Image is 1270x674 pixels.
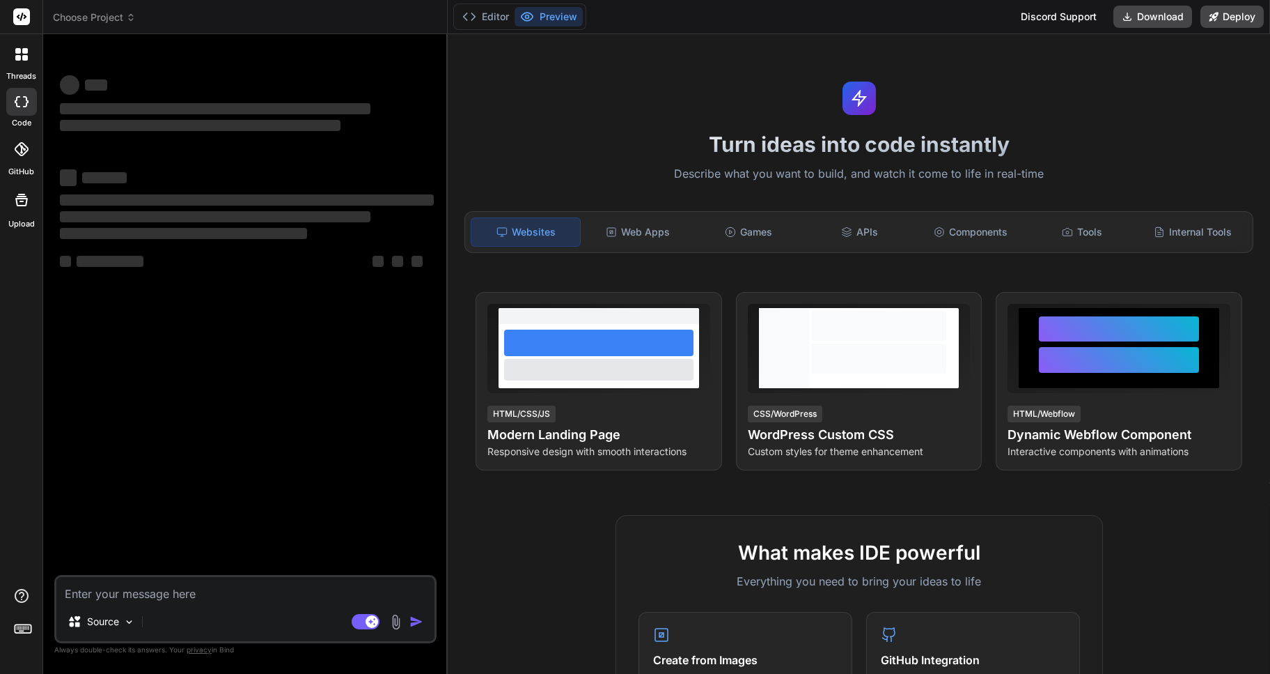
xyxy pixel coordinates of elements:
h4: Dynamic Webflow Component [1008,425,1230,445]
span: ‌ [77,256,143,267]
h2: What makes IDE powerful [638,538,1080,567]
span: ‌ [60,256,71,267]
div: CSS/WordPress [748,406,822,422]
label: Upload [8,218,35,230]
span: ‌ [60,103,370,114]
div: HTML/Webflow [1008,406,1081,422]
h1: Turn ideas into code instantly [456,132,1262,157]
div: Discord Support [1012,6,1105,28]
button: Preview [515,7,583,26]
div: Web Apps [583,217,692,247]
div: Components [916,217,1025,247]
div: HTML/CSS/JS [487,406,556,422]
span: ‌ [60,75,79,95]
p: Always double-check its answers. Your in Bind [54,643,437,657]
button: Download [1113,6,1192,28]
span: ‌ [60,211,370,222]
div: Games [694,217,803,247]
label: threads [6,70,36,82]
span: ‌ [60,194,434,206]
h4: Modern Landing Page [487,425,710,445]
p: Interactive components with animations [1008,445,1230,459]
p: Responsive design with smooth interactions [487,445,710,459]
span: ‌ [411,256,423,267]
p: Describe what you want to build, and watch it come to life in real-time [456,165,1262,183]
p: Custom styles for theme enhancement [748,445,971,459]
span: ‌ [60,169,77,186]
span: ‌ [392,256,403,267]
img: icon [409,615,423,629]
h4: Create from Images [653,652,838,668]
span: ‌ [85,79,107,91]
span: ‌ [82,172,127,183]
div: Websites [471,217,581,247]
p: Source [87,615,119,629]
button: Deploy [1200,6,1264,28]
button: Editor [457,7,515,26]
span: privacy [187,645,212,654]
span: Choose Project [53,10,136,24]
img: Pick Models [123,616,135,628]
p: Everything you need to bring your ideas to life [638,573,1080,590]
span: ‌ [60,228,307,239]
h4: WordPress Custom CSS [748,425,971,445]
label: code [12,117,31,129]
img: attachment [388,614,404,630]
label: GitHub [8,166,34,178]
span: ‌ [60,120,340,131]
div: Tools [1028,217,1136,247]
h4: GitHub Integration [881,652,1065,668]
span: ‌ [373,256,384,267]
div: APIs [806,217,914,247]
div: Internal Tools [1138,217,1247,247]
